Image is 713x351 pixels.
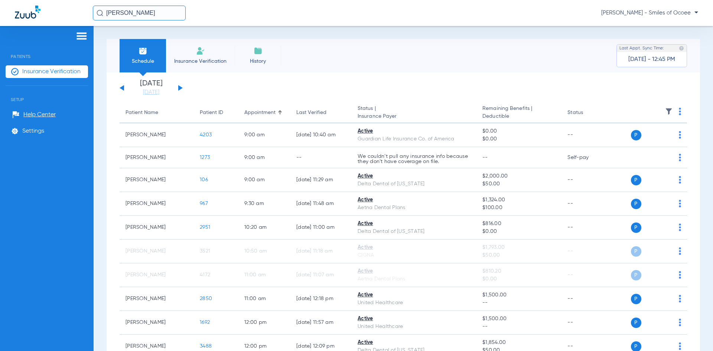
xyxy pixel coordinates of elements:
[482,113,556,120] span: Deductible
[665,108,673,115] img: filter.svg
[290,123,352,147] td: [DATE] 10:40 AM
[358,275,471,283] div: Aetna Dental Plans
[358,196,471,204] div: Active
[120,192,194,216] td: [PERSON_NAME]
[358,228,471,235] div: Delta Dental of [US_STATE]
[482,244,556,251] span: $1,793.00
[244,109,284,117] div: Appointment
[482,228,556,235] span: $0.00
[482,220,556,228] span: $816.00
[482,291,556,299] span: $1,500.00
[120,123,194,147] td: [PERSON_NAME]
[358,323,471,331] div: United Healthcare
[290,192,352,216] td: [DATE] 11:48 AM
[358,315,471,323] div: Active
[679,200,681,207] img: group-dot-blue.svg
[22,68,81,75] span: Insurance Verification
[358,127,471,135] div: Active
[200,109,232,117] div: Patient ID
[97,10,103,16] img: Search Icon
[358,135,471,143] div: Guardian Life Insurance Co. of America
[631,318,641,328] span: P
[120,287,194,311] td: [PERSON_NAME]
[126,109,158,117] div: Patient Name
[200,109,223,117] div: Patient ID
[238,216,290,240] td: 10:20 AM
[244,109,276,117] div: Appointment
[631,130,641,140] span: P
[290,168,352,192] td: [DATE] 11:29 AM
[679,131,681,139] img: group-dot-blue.svg
[561,192,612,216] td: --
[679,247,681,255] img: group-dot-blue.svg
[352,103,476,123] th: Status |
[482,251,556,259] span: $50.00
[561,240,612,263] td: --
[129,89,173,96] a: [DATE]
[676,315,713,351] div: Chat Widget
[120,216,194,240] td: [PERSON_NAME]
[139,46,147,55] img: Schedule
[482,339,556,347] span: $1,854.00
[238,168,290,192] td: 9:00 AM
[200,155,210,160] span: 1273
[631,222,641,233] span: P
[631,175,641,185] span: P
[290,216,352,240] td: [DATE] 11:00 AM
[200,272,210,277] span: 4172
[561,103,612,123] th: Status
[561,147,612,168] td: Self-pay
[358,154,471,164] p: We couldn’t pull any insurance info because they don’t have coverage on file.
[200,344,212,349] span: 3488
[290,147,352,168] td: --
[358,244,471,251] div: Active
[120,168,194,192] td: [PERSON_NAME]
[482,275,556,283] span: $0.00
[238,311,290,335] td: 12:00 PM
[254,46,263,55] img: History
[358,180,471,188] div: Delta Dental of [US_STATE]
[561,287,612,311] td: --
[200,177,208,182] span: 106
[482,204,556,212] span: $100.00
[482,267,556,275] span: $810.20
[358,204,471,212] div: Aetna Dental Plans
[482,180,556,188] span: $50.00
[482,127,556,135] span: $0.00
[482,135,556,143] span: $0.00
[200,225,210,230] span: 2951
[238,192,290,216] td: 9:30 AM
[358,267,471,275] div: Active
[482,196,556,204] span: $1,324.00
[628,56,675,63] span: [DATE] - 12:45 PM
[358,299,471,307] div: United Healthcare
[679,108,681,115] img: group-dot-blue.svg
[238,147,290,168] td: 9:00 AM
[631,270,641,280] span: P
[679,271,681,279] img: group-dot-blue.svg
[631,199,641,209] span: P
[196,46,205,55] img: Manual Insurance Verification
[129,80,173,96] li: [DATE]
[296,109,346,117] div: Last Verified
[679,224,681,231] img: group-dot-blue.svg
[240,58,276,65] span: History
[561,123,612,147] td: --
[358,220,471,228] div: Active
[679,295,681,302] img: group-dot-blue.svg
[238,240,290,263] td: 10:50 AM
[238,263,290,287] td: 11:00 AM
[358,251,471,259] div: CIGNA
[561,263,612,287] td: --
[290,287,352,311] td: [DATE] 12:18 PM
[172,58,229,65] span: Insurance Verification
[358,172,471,180] div: Active
[238,123,290,147] td: 9:00 AM
[93,6,186,20] input: Search for patients
[22,127,44,135] span: Settings
[482,299,556,307] span: --
[482,323,556,331] span: --
[6,86,88,102] span: Setup
[200,320,210,325] span: 1692
[290,240,352,263] td: [DATE] 11:18 AM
